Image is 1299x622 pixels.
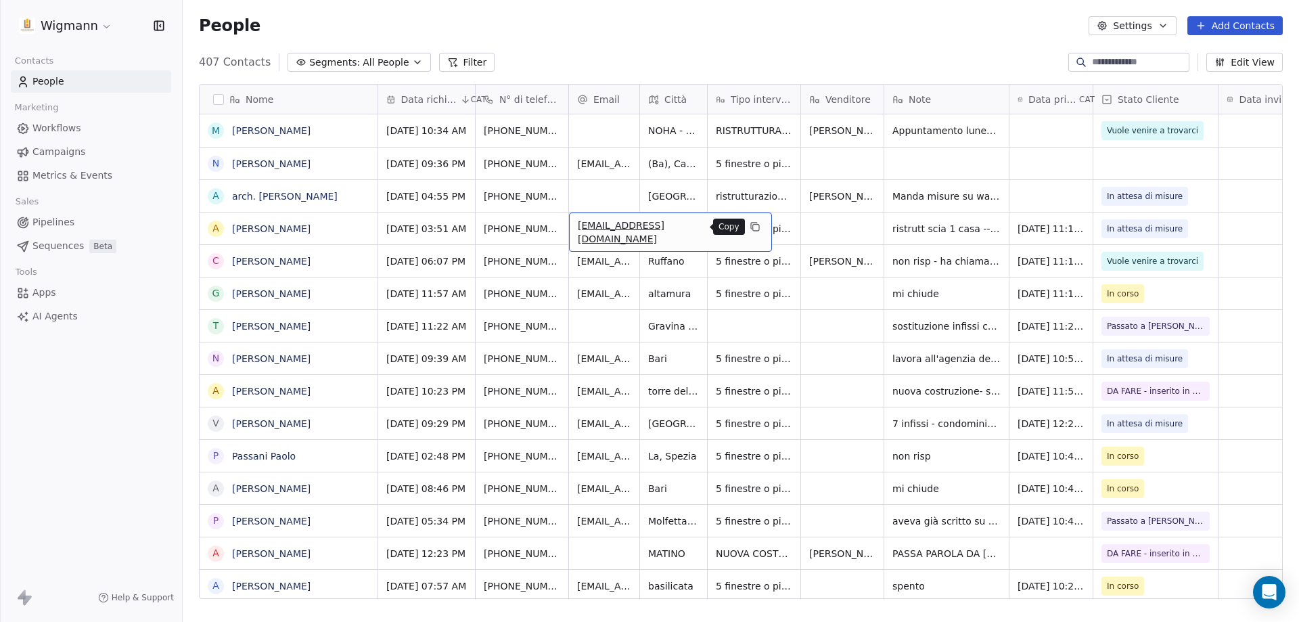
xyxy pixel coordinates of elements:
[1018,352,1085,365] span: [DATE] 10:53 AM
[484,482,560,495] span: [PHONE_NUMBER]
[212,579,219,593] div: A
[32,145,85,159] span: Campaigns
[16,14,115,37] button: Wigmann
[716,482,792,495] span: 5 finestre o più di 5
[892,190,1001,203] span: Manda misure su wa - quando sono pronti i prev viene a ritirarli
[386,157,467,171] span: [DATE] 09:36 PM
[484,319,560,333] span: [PHONE_NUMBER]
[212,384,219,398] div: A
[484,157,560,171] span: [PHONE_NUMBER]
[1018,417,1085,430] span: [DATE] 12:29 PM
[1107,287,1139,301] span: In corso
[386,417,467,430] span: [DATE] 09:29 PM
[892,384,1001,398] span: nuova costruzione- sono agli impianti casa vacanze 2 casa - vuole alluminio fascia media bianco c...
[716,579,792,593] span: 5 finestre o più di 5
[1079,94,1095,105] span: CAT
[577,157,631,171] span: [EMAIL_ADDRESS][DOMAIN_NAME]
[577,482,631,495] span: [EMAIL_ADDRESS][DOMAIN_NAME]
[648,514,699,528] span: Molfetta bari
[386,514,467,528] span: [DATE] 05:34 PM
[386,547,467,560] span: [DATE] 12:23 PM
[98,592,174,603] a: Help & Support
[199,54,271,70] span: 407 Contacts
[232,158,311,169] a: [PERSON_NAME]
[892,514,1001,528] span: aveva già scritto su whatsapp -- sostituzione palazzo vecchio -- 6 -120x280 persiane 2ante + 1 60...
[892,254,1001,268] span: non risp - ha chiamato e vuole venire a trovarci
[716,417,792,430] span: 5 finestre o più di 5
[9,192,45,212] span: Sales
[484,514,560,528] span: [PHONE_NUMBER]
[1018,449,1085,463] span: [DATE] 10:48 AM
[11,141,171,163] a: Campaigns
[232,125,311,136] a: [PERSON_NAME]
[731,93,792,106] span: Tipo intervento
[1018,319,1085,333] span: [DATE] 11:24 AM
[386,124,467,137] span: [DATE] 10:34 AM
[892,449,1001,463] span: non risp
[892,319,1001,333] span: sostituzione infissi condominio 3 piano. ora alluminio verde - vorrebbe pvc bianco eff legno o po...
[1107,190,1183,203] span: In attesa di misure
[484,417,560,430] span: [PHONE_NUMBER]
[1107,482,1139,495] span: In corso
[401,93,457,106] span: Data richiesta
[593,93,620,106] span: Email
[386,384,467,398] span: [DATE] 10:23 PM
[1107,319,1204,333] span: Passato a [PERSON_NAME]
[578,219,739,246] span: [EMAIL_ADDRESS][DOMAIN_NAME]
[716,190,792,203] span: ristrutturazione. Preventivo in pvc e alternativa alluminio.
[1107,384,1204,398] span: DA FARE - inserito in cartella
[212,189,219,203] div: a
[232,386,311,397] a: [PERSON_NAME]
[11,164,171,187] a: Metrics & Events
[232,516,311,527] a: [PERSON_NAME]
[648,384,699,398] span: torre dell'orso
[232,353,311,364] a: [PERSON_NAME]
[801,85,884,114] div: Venditore
[1018,482,1085,495] span: [DATE] 10:48 AM
[386,449,467,463] span: [DATE] 02:48 PM
[1107,352,1183,365] span: In attesa di misure
[499,93,560,106] span: N° di telefono
[1107,222,1183,236] span: In attesa di misure
[664,93,687,106] span: Città
[9,51,60,71] span: Contacts
[648,254,699,268] span: Ruffano
[1107,579,1139,593] span: In corso
[212,416,219,430] div: V
[89,240,116,253] span: Beta
[199,16,260,36] span: People
[32,309,78,324] span: AI Agents
[577,449,631,463] span: [EMAIL_ADDRESS][DOMAIN_NAME]
[476,85,568,114] div: N° di telefono
[232,288,311,299] a: [PERSON_NAME]
[386,482,467,495] span: [DATE] 08:46 PM
[32,74,64,89] span: People
[232,418,311,429] a: [PERSON_NAME]
[32,121,81,135] span: Workflows
[577,287,631,301] span: [EMAIL_ADDRESS][DOMAIN_NAME]
[648,482,699,495] span: Bari
[363,55,409,70] span: All People
[378,85,475,114] div: Data richiestaCAT
[232,581,311,592] a: [PERSON_NAME]
[484,384,560,398] span: [PHONE_NUMBER]
[11,305,171,328] a: AI Agents
[32,169,112,183] span: Metrics & Events
[648,449,699,463] span: La, Spezia
[716,222,792,236] span: 5 finestre o più di 5
[1107,254,1198,268] span: Vuole venire a trovarci
[1018,514,1085,528] span: [DATE] 10:40 AM
[640,85,707,114] div: Città
[1009,85,1093,114] div: Data primo contattoCAT
[246,93,273,106] span: Nome
[484,254,560,268] span: [PHONE_NUMBER]
[719,221,739,232] p: Copy
[484,124,560,137] span: [PHONE_NUMBER]
[471,94,486,105] span: CAT
[716,547,792,560] span: NUOVA COSTRUZIONE - [PERSON_NAME] [DATE] INIZIO IMPIANTI
[1107,547,1204,560] span: DA FARE - inserito in cartella
[648,190,699,203] span: [GEOGRAPHIC_DATA]
[716,157,792,171] span: 5 finestre o più di 5
[386,579,467,593] span: [DATE] 07:57 AM
[386,190,467,203] span: [DATE] 04:55 PM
